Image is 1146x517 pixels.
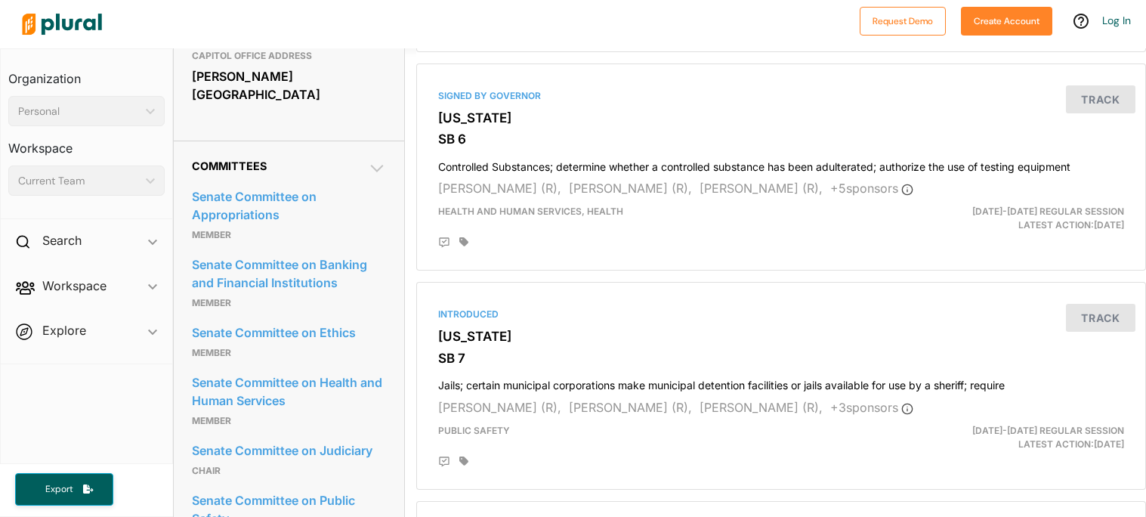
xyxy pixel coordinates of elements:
span: [PERSON_NAME] (R), [569,400,692,415]
p: Chair [192,462,386,480]
h2: Search [42,232,82,249]
div: Add tags [459,237,468,247]
div: Add Position Statement [438,237,450,249]
p: Member [192,294,386,312]
span: [DATE]-[DATE] Regular Session [972,425,1124,436]
div: Personal [18,104,140,119]
div: Introduced [438,308,1124,321]
a: Senate Committee on Ethics [192,321,386,344]
span: + 3 sponsor s [830,400,913,415]
h3: CAPITOL OFFICE ADDRESS [192,47,386,65]
button: Request Demo [860,7,946,36]
span: [PERSON_NAME] (R), [438,400,561,415]
a: Senate Committee on Appropriations [192,185,386,226]
button: Track [1066,85,1135,113]
a: Request Demo [860,12,946,28]
a: Log In [1102,14,1131,27]
span: Health and Human Services, Health [438,206,623,217]
h3: [US_STATE] [438,329,1124,344]
h3: SB 6 [438,132,1124,147]
span: + 5 sponsor s [830,181,913,196]
button: Export [15,473,113,506]
div: Latest Action: [DATE] [899,424,1135,451]
a: Senate Committee on Judiciary [192,439,386,462]
a: Senate Committee on Banking and Financial Institutions [192,253,386,294]
h4: Jails; certain municipal corporations make municipal detention facilities or jails available for ... [438,372,1124,392]
div: Add tags [459,456,468,466]
p: Member [192,226,386,244]
div: Current Team [18,173,140,189]
div: [PERSON_NAME][GEOGRAPHIC_DATA] [192,65,386,106]
a: Create Account [961,12,1052,28]
h4: Controlled Substances; determine whether a controlled substance has been adulterated; authorize t... [438,153,1124,174]
button: Track [1066,304,1135,332]
h3: SB 7 [438,351,1124,366]
span: [DATE]-[DATE] Regular Session [972,206,1124,217]
p: Member [192,344,386,362]
div: Add Position Statement [438,456,450,468]
span: [PERSON_NAME] (R), [700,400,823,415]
span: Committees [192,159,267,172]
button: Create Account [961,7,1052,36]
span: [PERSON_NAME] (R), [569,181,692,196]
span: [PERSON_NAME] (R), [700,181,823,196]
h3: Organization [8,57,165,90]
span: Export [35,483,83,496]
span: [PERSON_NAME] (R), [438,181,561,196]
h3: [US_STATE] [438,110,1124,125]
span: Public Safety [438,425,510,436]
h3: Workspace [8,126,165,159]
div: Latest Action: [DATE] [899,205,1135,232]
p: Member [192,412,386,430]
div: Signed by Governor [438,89,1124,103]
a: Senate Committee on Health and Human Services [192,371,386,412]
